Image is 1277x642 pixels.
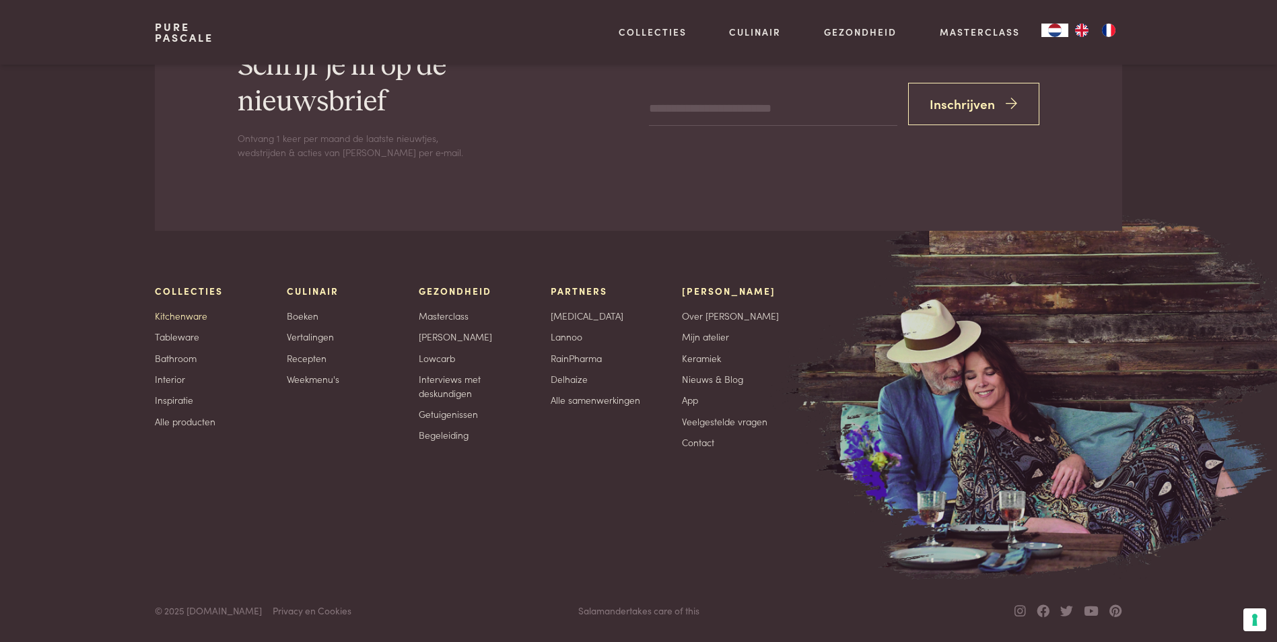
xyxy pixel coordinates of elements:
a: [MEDICAL_DATA] [551,309,623,323]
a: Over [PERSON_NAME] [682,309,779,323]
h2: Schrijf je in op de nieuwsbrief [238,49,546,120]
a: Bathroom [155,351,197,365]
a: Mijn atelier [682,330,729,344]
span: Culinair [287,284,339,298]
a: Getuigenissen [419,407,478,421]
button: Inschrijven [908,83,1040,125]
a: Kitchenware [155,309,207,323]
a: Collecties [619,25,687,39]
a: Delhaize [551,372,588,386]
a: Interviews met deskundigen [419,372,529,400]
a: Interior [155,372,185,386]
a: FR [1095,24,1122,37]
a: Gezondheid [824,25,897,39]
a: [PERSON_NAME] [419,330,492,344]
a: Boeken [287,309,318,323]
a: Alle producten [155,415,215,429]
a: Vertalingen [287,330,334,344]
a: Veelgestelde vragen [682,415,767,429]
ul: Language list [1068,24,1122,37]
a: Privacy en Cookies [273,604,351,618]
span: Collecties [155,284,223,298]
a: Keramiek [682,351,721,365]
a: Lowcarb [419,351,455,365]
span: © 2025 [DOMAIN_NAME] [155,604,262,618]
a: Contact [682,435,714,450]
span: takes care of this [578,604,699,618]
a: Culinair [729,25,781,39]
span: [PERSON_NAME] [682,284,775,298]
button: Uw voorkeuren voor toestemming voor trackingtechnologieën [1243,608,1266,631]
a: App [682,393,698,407]
a: Masterclass [940,25,1020,39]
a: Alle samenwerkingen [551,393,640,407]
a: Weekmenu's [287,372,339,386]
span: Partners [551,284,607,298]
span: Gezondheid [419,284,491,298]
a: Nieuws & Blog [682,372,743,386]
a: EN [1068,24,1095,37]
a: PurePascale [155,22,213,43]
a: Masterclass [419,309,469,323]
a: RainPharma [551,351,602,365]
div: Language [1041,24,1068,37]
a: Recepten [287,351,326,365]
a: Lannoo [551,330,582,344]
a: Begeleiding [419,428,469,442]
a: Salamander [578,604,629,617]
a: Inspiratie [155,393,193,407]
a: Tableware [155,330,199,344]
p: Ontvang 1 keer per maand de laatste nieuwtjes, wedstrijden & acties van [PERSON_NAME] per e‑mail. [238,131,467,159]
aside: Language selected: Nederlands [1041,24,1122,37]
a: NL [1041,24,1068,37]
